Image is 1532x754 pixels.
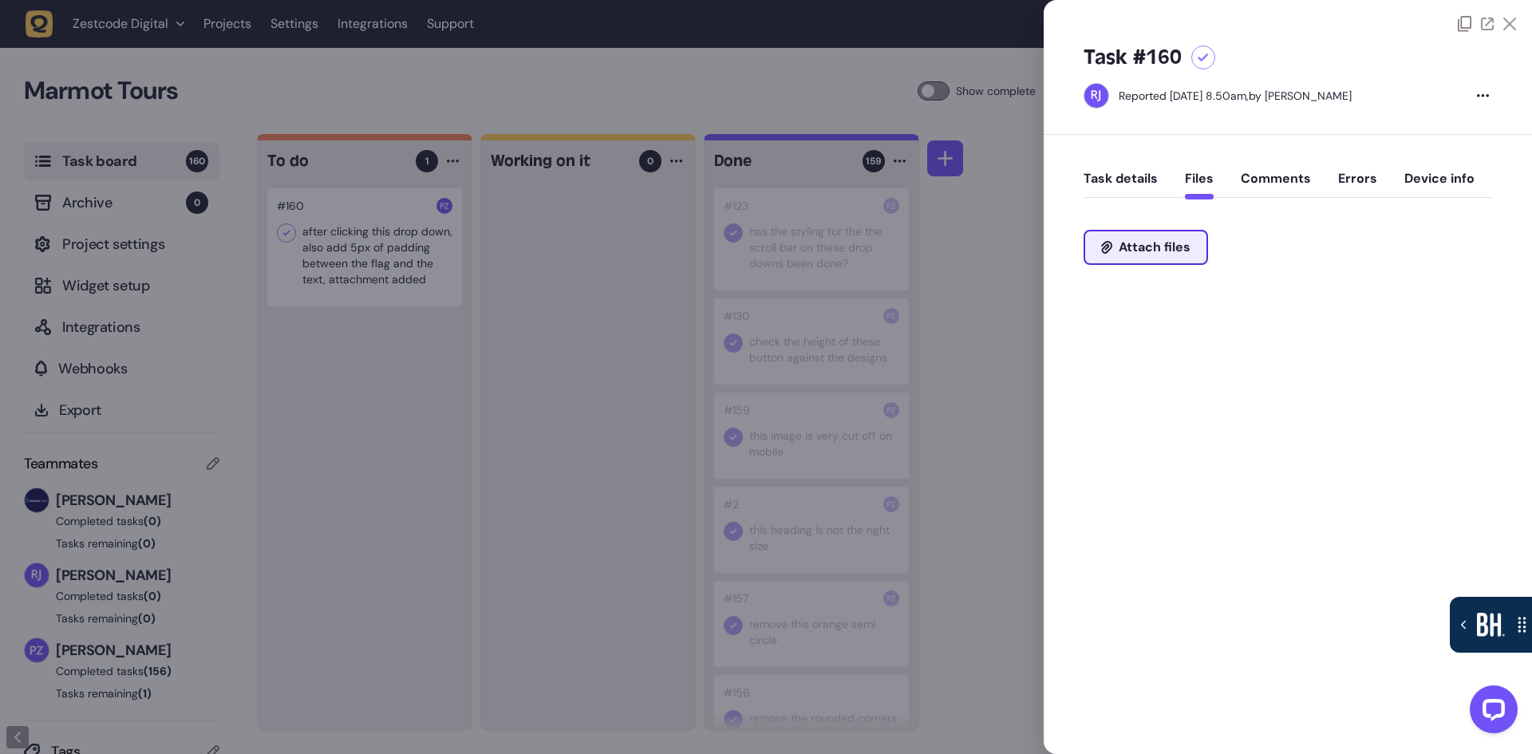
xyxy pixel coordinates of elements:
div: Reported [DATE] 8.50am, [1119,89,1249,103]
iframe: LiveChat chat widget [1457,679,1524,746]
button: Files [1185,171,1214,199]
h5: Task #160 [1084,45,1182,70]
button: Task details [1084,171,1158,199]
button: Errors [1338,171,1377,199]
button: Attach files [1084,230,1208,265]
button: Device info [1404,171,1475,199]
button: Comments [1241,171,1311,199]
span: Attach files [1119,241,1190,254]
div: by [PERSON_NAME] [1119,88,1352,104]
img: Riki-leigh Jones [1084,84,1108,108]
